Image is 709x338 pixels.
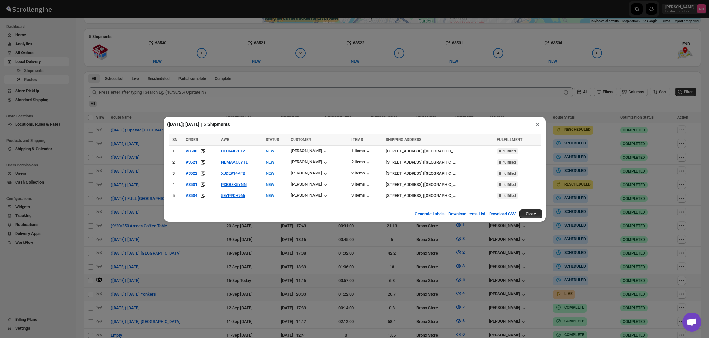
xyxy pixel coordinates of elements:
[266,182,274,187] span: NEW
[186,149,197,153] div: #3530
[266,160,274,165] span: NEW
[172,137,177,142] span: SN
[186,170,197,177] button: #3522
[503,193,516,198] span: fulfilled
[386,181,493,188] div: |
[169,168,184,179] td: 3
[221,171,245,176] button: XJDEK14AFB
[386,170,493,177] div: |
[445,208,489,220] button: Download Items List
[167,121,230,128] h2: ([DATE]) [DATE] | 5 Shipments
[533,120,542,129] button: ×
[186,182,197,187] div: #3531
[266,137,279,142] span: STATUS
[221,182,247,187] button: PDBB8K5YNN
[266,171,274,176] span: NEW
[291,137,311,142] span: CUSTOMER
[186,148,197,154] button: #3530
[424,193,458,199] div: [GEOGRAPHIC_DATA]
[485,208,519,220] button: Download CSV
[266,193,274,198] span: NEW
[291,193,329,199] button: [PERSON_NAME]
[291,171,329,177] button: [PERSON_NAME]
[519,209,542,218] button: Close
[386,148,493,154] div: |
[169,190,184,201] td: 5
[186,137,198,142] span: ORDER
[411,208,448,220] button: Generate Labels
[221,137,230,142] span: AWB
[386,137,421,142] span: SHIPPING ADDRESS
[351,137,363,142] span: ITEMS
[351,159,371,166] button: 2 items
[351,193,371,199] button: 3 items
[503,171,516,176] span: fulfilled
[169,157,184,168] td: 2
[221,160,248,165] button: NBMAAC0YTL
[386,159,493,165] div: |
[291,182,329,188] button: [PERSON_NAME]
[503,160,516,165] span: fulfilled
[351,171,371,177] button: 2 items
[682,313,701,332] div: Open chat
[169,145,184,157] td: 1
[424,170,458,177] div: [GEOGRAPHIC_DATA]
[386,193,493,199] div: |
[291,159,329,166] button: [PERSON_NAME]
[503,149,516,154] span: fulfilled
[221,149,245,153] button: DCDIAXZC12
[386,193,423,199] div: [STREET_ADDRESS]
[386,181,423,188] div: [STREET_ADDRESS]
[221,193,245,198] button: 5EYPP0H766
[386,170,423,177] div: [STREET_ADDRESS]
[424,181,458,188] div: [GEOGRAPHIC_DATA]
[351,148,371,155] button: 1 items
[424,148,458,154] div: [GEOGRAPHIC_DATA]
[386,148,423,154] div: [STREET_ADDRESS]
[186,181,197,188] button: #3531
[497,137,522,142] span: FULFILLMENT
[186,159,197,165] button: #3521
[424,159,458,165] div: [GEOGRAPHIC_DATA]
[169,179,184,190] td: 4
[186,160,197,165] div: #3521
[351,182,371,188] button: 3 items
[186,171,197,176] div: #3522
[291,148,329,155] button: [PERSON_NAME]
[186,193,197,198] div: #3534
[503,182,516,187] span: fulfilled
[186,193,197,199] button: #3534
[266,149,274,153] span: NEW
[386,159,423,165] div: [STREET_ADDRESS]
